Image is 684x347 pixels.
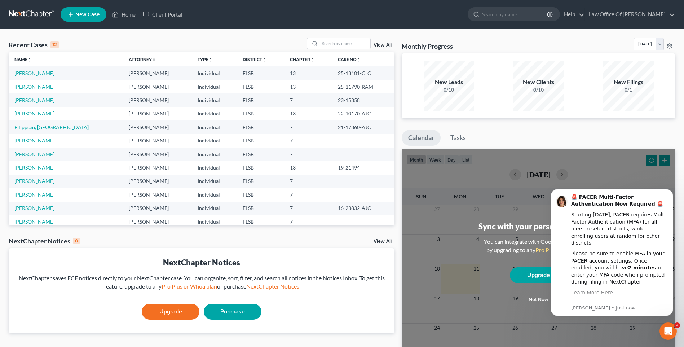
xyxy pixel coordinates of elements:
td: 25-11790-RAM [332,80,394,93]
td: 13 [284,66,332,80]
a: Pro Plus or Whoa plan [162,283,217,290]
a: Districtunfold_more [243,57,266,62]
td: FLSB [237,80,284,93]
td: [PERSON_NAME] [123,202,192,215]
div: 0/10 [513,86,564,93]
td: Individual [192,120,237,134]
td: FLSB [237,188,284,201]
div: 12 [50,41,59,48]
div: NextChapter Notices [14,257,389,268]
a: [PERSON_NAME] [14,205,54,211]
a: Typeunfold_more [198,57,213,62]
a: Home [109,8,139,21]
a: Help [560,8,584,21]
td: Individual [192,161,237,174]
a: [PERSON_NAME] [14,110,54,117]
div: NextChapter saves ECF notices directly to your NextChapter case. You can organize, sort, filter, ... [14,274,389,291]
td: FLSB [237,215,284,228]
td: [PERSON_NAME] [123,148,192,161]
a: [PERSON_NAME] [14,151,54,157]
td: Individual [192,93,237,107]
div: 0 [73,238,80,244]
a: Law Office Of [PERSON_NAME] [585,8,675,21]
a: Upgrade [510,267,568,283]
td: 7 [284,202,332,215]
td: 7 [284,120,332,134]
a: Case Nounfold_more [338,57,361,62]
td: 25-13101-CLC [332,66,394,80]
a: [PERSON_NAME] [14,97,54,103]
td: FLSB [237,161,284,174]
span: New Case [75,12,100,17]
a: [PERSON_NAME] [14,178,54,184]
td: [PERSON_NAME] [123,80,192,93]
td: Individual [192,215,237,228]
span: 2 [674,322,680,328]
td: 7 [284,134,332,147]
input: Search by name... [320,38,370,49]
a: NextChapter Notices [246,283,299,290]
iframe: Intercom notifications message [540,178,684,328]
td: 7 [284,175,332,188]
td: Individual [192,148,237,161]
td: Individual [192,66,237,80]
td: Individual [192,188,237,201]
td: [PERSON_NAME] [123,161,192,174]
div: 0/10 [424,86,474,93]
div: New Filings [603,78,654,86]
button: Not now [510,293,568,307]
td: FLSB [237,134,284,147]
td: [PERSON_NAME] [123,175,192,188]
td: FLSB [237,66,284,80]
td: [PERSON_NAME] [123,215,192,228]
a: Filippsen, [GEOGRAPHIC_DATA] [14,124,89,130]
td: [PERSON_NAME] [123,134,192,147]
td: FLSB [237,202,284,215]
a: Calendar [402,130,441,146]
td: FLSB [237,93,284,107]
td: 7 [284,93,332,107]
td: 16-23832-AJC [332,202,394,215]
td: FLSB [237,107,284,120]
a: [PERSON_NAME] [14,192,54,198]
i: unfold_more [152,58,156,62]
a: View All [374,43,392,48]
div: Sync with your personal calendar [478,221,599,232]
div: NextChapter Notices [9,237,80,245]
td: [PERSON_NAME] [123,66,192,80]
div: 0/1 [603,86,654,93]
td: [PERSON_NAME] [123,93,192,107]
td: 23-15858 [332,93,394,107]
td: 13 [284,107,332,120]
td: 7 [284,215,332,228]
td: 7 [284,148,332,161]
a: Attorneyunfold_more [129,57,156,62]
td: Individual [192,80,237,93]
i: unfold_more [262,58,266,62]
a: [PERSON_NAME] [14,84,54,90]
a: Purchase [204,304,261,320]
a: Upgrade [142,304,199,320]
td: 13 [284,161,332,174]
td: FLSB [237,175,284,188]
input: Search by name... [482,8,548,21]
td: [PERSON_NAME] [123,107,192,120]
a: View All [374,239,392,244]
a: [PERSON_NAME] [14,164,54,171]
td: 21-17860-AJC [332,120,394,134]
i: unfold_more [310,58,314,62]
i: unfold_more [357,58,361,62]
i: unfold_more [208,58,213,62]
td: FLSB [237,120,284,134]
a: Client Portal [139,8,186,21]
a: Tasks [444,130,472,146]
